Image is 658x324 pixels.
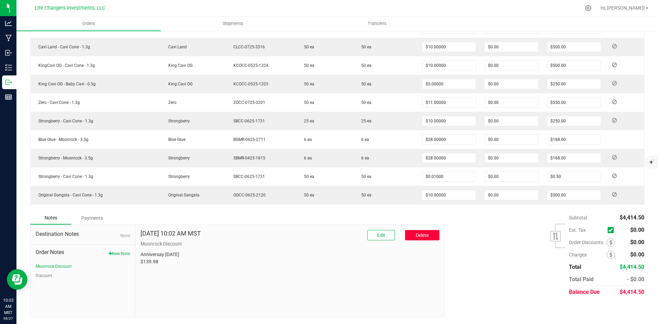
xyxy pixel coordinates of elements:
span: 50 ea [301,174,314,179]
span: $4,414.50 [620,264,644,270]
input: 0 [547,172,601,181]
input: 0 [547,116,601,126]
div: Payments [71,212,112,224]
span: Zero - Cavi Cone - 1.3g [35,100,80,105]
span: 6 ea [358,137,369,142]
input: 0 [485,98,538,107]
span: 50 ea [358,174,371,179]
span: ZOCC-0725-3201 [230,100,265,105]
input: 0 [485,116,538,126]
span: Orders [73,21,105,27]
span: Reject Inventory [609,81,620,85]
a: Transfers [305,16,449,31]
input: 0 [485,135,538,144]
span: Reject Inventory [609,100,620,104]
span: $0.00 [630,251,644,258]
span: $4,414.50 [620,289,644,295]
input: 0 [547,79,601,89]
input: 0 [547,190,601,200]
span: King Cavi OG [165,63,193,68]
span: Total Paid [569,276,594,283]
p: Moonrock Discount [141,240,439,248]
input: 0 [485,190,538,200]
span: 25 ea [358,119,371,123]
span: Balance Due [569,289,600,295]
span: 50 ea [301,193,314,197]
span: 50 ea [358,82,371,86]
span: $0.00 [630,239,644,245]
span: 50 ea [358,100,371,105]
button: Delete [405,230,439,240]
span: Order Discounts [569,240,607,245]
input: 0 [485,61,538,70]
a: Orders [16,16,161,31]
div: Notes [30,212,71,225]
span: KCOCC-0525-1324 [230,63,268,68]
span: SBCC-0625-1731 [230,119,265,123]
span: King Cavi OG [165,82,193,86]
span: Subtotal [569,215,587,220]
span: Edit [377,232,385,238]
span: 50 ea [301,100,314,105]
span: 50 ea [301,82,314,86]
span: Strongberry - Cavi Cone - 1.3g [35,174,93,179]
p: 10:03 AM MST [3,297,13,316]
input: 0 [422,172,476,181]
span: Blue Glue [165,137,185,142]
span: Strongberry - Cavi Cone - 1.3g [35,119,93,123]
span: SBCC-0625-1731 [230,174,265,179]
span: 6 ea [301,156,312,160]
span: Reject Inventory [609,44,620,48]
input: 0 [422,98,476,107]
span: Hi, [PERSON_NAME]! [600,5,645,11]
p: Anniversay [DATE] $139.98 [141,251,439,265]
span: Blue Glue - Moonrock - 3.5g [35,137,88,142]
span: Total [569,264,581,270]
span: Original Gangsta [165,193,199,197]
span: Reject Inventory [609,174,620,178]
input: 0 [485,42,538,52]
span: Strongberry - Moonrock - 3.5g [35,156,93,160]
iframe: Resource center [7,269,27,290]
input: 0 [547,153,601,163]
input: 0 [547,135,601,144]
input: 0 [422,61,476,70]
span: CLCC-0725-3316 [230,45,265,49]
button: New Note [109,251,130,257]
span: 50 ea [358,193,371,197]
input: 0 [422,153,476,163]
span: Order Notes [36,248,130,256]
input: 0 [485,153,538,163]
span: Reject Inventory [609,155,620,159]
a: Shipments [161,16,305,31]
span: BGMR-0625-2711 [230,137,266,142]
span: 50 ea [301,63,314,68]
span: 50 ea [301,45,314,49]
input: 0 [485,79,538,89]
span: $4,414.50 [620,214,644,221]
span: SBMR-0425-1815 [230,156,265,160]
span: Est. Tax [569,227,605,233]
span: Zero [165,100,176,105]
span: King Cavi OG - Baby Cavi - 0.5g [35,82,96,86]
input: 0 [547,42,601,52]
input: 0 [547,61,601,70]
span: $0.00 [630,227,644,233]
input: 0 [422,79,476,89]
input: 0 [422,116,476,126]
span: 25 ea [301,119,314,123]
p: 08/27 [3,316,13,321]
button: Discount [36,273,52,279]
inline-svg: Manufacturing [5,35,12,41]
span: 50 ea [358,45,371,49]
span: Original Gangsta - Cavi Cone - 1.3g [35,193,103,197]
span: Strongberry [165,119,190,123]
span: Delete [416,232,429,238]
inline-svg: Reports [5,94,12,100]
input: 0 [547,98,601,107]
inline-svg: Inbound [5,49,12,56]
span: Shipments [214,21,253,27]
span: 6 ea [358,156,369,160]
input: 0 [422,42,476,52]
button: Moonrock Discount [36,263,72,269]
